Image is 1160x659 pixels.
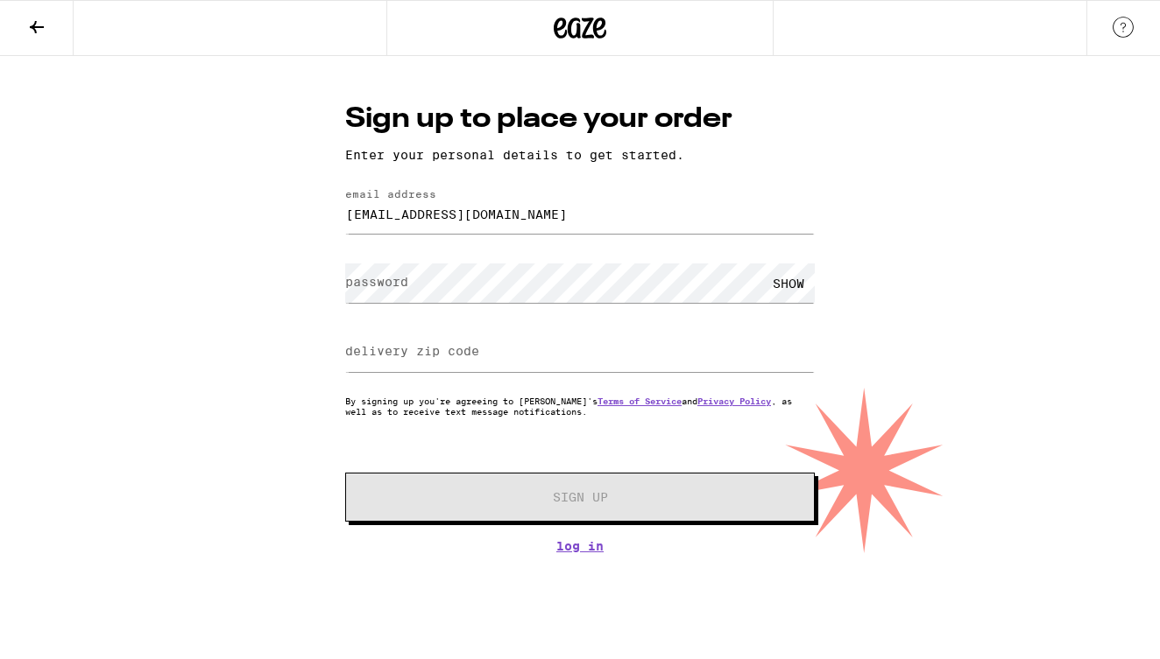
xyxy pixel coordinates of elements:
label: delivery zip code [345,344,479,358]
label: email address [345,188,436,200]
a: Terms of Service [598,396,682,406]
p: By signing up you're agreeing to [PERSON_NAME]'s and , as well as to receive text message notific... [345,396,815,417]
input: email address [345,194,815,234]
span: Sign Up [553,491,608,503]
p: Enter your personal details to get started. [345,148,815,162]
a: Privacy Policy [697,396,771,406]
span: Hi. Need any help? [11,12,126,26]
button: Sign Up [345,473,815,522]
input: delivery zip code [345,333,815,372]
h1: Sign up to place your order [345,100,815,139]
label: password [345,275,408,289]
div: SHOW [762,263,815,303]
a: Log In [345,539,815,553]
